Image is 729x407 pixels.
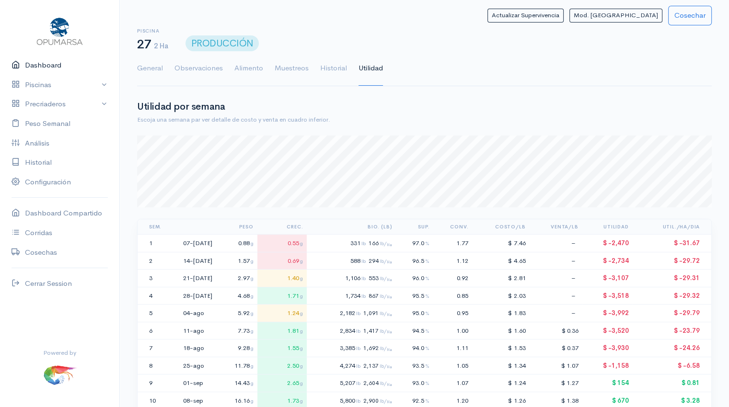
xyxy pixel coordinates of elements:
[251,293,254,299] span: g
[633,305,712,322] td: $ -29.79
[300,310,303,317] span: g
[300,240,303,247] span: g
[571,274,578,282] span: –
[380,275,392,282] span: lb/
[179,357,216,374] td: 25-ago
[472,305,529,322] td: $ 1.83
[257,339,307,357] td: 1.55
[149,327,152,335] span: 6
[433,219,472,235] th: Conv.
[582,374,632,392] td: $ 154
[356,380,360,386] span: lb
[251,345,254,351] span: g
[633,270,712,287] td: $ -29.31
[396,357,433,374] td: 93.5
[369,292,392,300] span: 867
[149,274,152,282] span: 3
[275,51,309,86] a: Muestreos
[251,258,254,264] span: g
[137,51,163,86] a: General
[433,270,472,287] td: 0.92
[396,374,433,392] td: 93.0
[137,102,712,112] h2: Utilidad por semana
[251,275,254,282] span: g
[425,345,429,351] span: %
[307,322,396,339] td: 2,834
[257,219,307,235] th: Crec.
[361,240,366,247] span: lb
[561,396,578,405] span: $ 1.38
[149,309,152,317] span: 5
[216,252,257,270] td: 1.57
[137,28,168,34] h6: Piscina
[216,322,257,339] td: 7.73
[251,397,254,404] span: g
[356,310,360,317] span: lb
[396,339,433,357] td: 94.0
[561,379,578,387] span: $ 1.27
[257,374,307,392] td: 2.65
[387,295,392,299] sub: Ha
[582,339,632,357] td: $ -3,930
[633,235,712,252] td: $ -31.67
[387,348,392,352] sub: Ha
[529,219,582,235] th: Venta/Lb
[300,345,303,351] span: g
[216,287,257,305] td: 4.68
[582,287,632,305] td: $ -3,518
[356,362,360,369] span: lb
[363,344,392,352] span: 1,692
[179,270,216,287] td: 21-[DATE]
[179,339,216,357] td: 18-ago
[43,357,77,392] img: ...
[369,239,392,247] span: 166
[582,357,632,374] td: $ -1,158
[633,287,712,305] td: $ -29.32
[380,310,392,317] span: lb/
[425,328,429,334] span: %
[561,344,578,352] span: $ 0.37
[433,252,472,270] td: 1.12
[472,252,529,270] td: $ 4.65
[425,293,429,299] span: %
[425,240,429,247] span: %
[363,309,392,317] span: 1,091
[396,235,433,252] td: 97.0
[396,270,433,287] td: 96.0
[571,257,578,265] span: –
[300,293,303,299] span: g
[363,379,392,387] span: 2,604
[433,339,472,357] td: 1.11
[149,396,156,405] span: 10
[425,397,429,404] span: %
[216,270,257,287] td: 2.97
[307,287,396,305] td: 1,734
[359,51,383,86] a: Utilidad
[307,252,396,270] td: 588
[633,252,712,270] td: $ -29.72
[257,270,307,287] td: 1.40
[356,328,360,334] span: lb
[472,287,529,305] td: $ 2.03
[633,339,712,357] td: $ -24.26
[582,219,632,235] th: Utilidad
[472,219,529,235] th: Costo/Lb
[300,380,303,386] span: g
[307,219,396,235] th: Bio. (Lb)
[216,339,257,357] td: 9.28
[487,9,564,23] button: Actualizar Supervivencia
[300,275,303,282] span: g
[380,293,392,299] span: lb/
[433,287,472,305] td: 0.85
[433,235,472,252] td: 1.77
[257,322,307,339] td: 1.81
[369,257,392,265] span: 294
[387,313,392,317] sub: Ha
[216,305,257,322] td: 5.92
[396,322,433,339] td: 94.5
[216,235,257,252] td: 0.88
[380,380,392,386] span: lb/
[561,327,578,335] span: $ 0.36
[307,374,396,392] td: 5,207
[472,322,529,339] td: $ 1.60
